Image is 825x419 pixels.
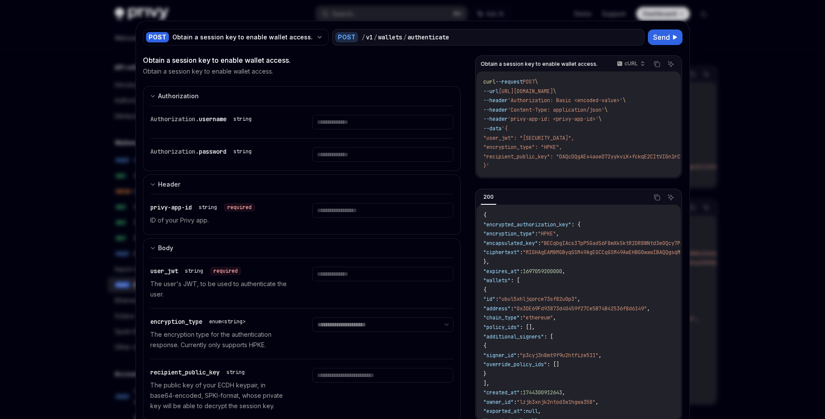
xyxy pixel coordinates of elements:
span: "HPKE" [538,230,556,237]
span: "ethereum" [523,314,553,321]
span: \ [623,97,626,104]
div: Header [158,179,180,190]
div: 200 [481,192,496,202]
span: "additional_signers" [483,333,544,340]
span: , [556,230,559,237]
span: : [514,399,517,406]
span: "BECqbgIAcs3TpP5GadS6F8mXkSktR2DR8WNtd3e0Qcy7PpoRHEygpzjFWttntS+SEM3VSr4Thewh18ZP9chseLE=" [541,240,814,247]
div: user_jwt [150,267,241,275]
span: "owner_id" [483,399,514,406]
span: : [520,389,523,396]
div: Authorization.password [150,147,255,156]
span: Send [653,32,670,42]
span: --url [483,88,498,95]
span: "exported_at" [483,408,523,415]
span: }, [483,258,489,265]
button: expand input section [143,174,461,194]
span: "policy_ids" [483,324,520,331]
span: username [199,115,226,123]
span: "lzjb3xnjk2ntod3w1hgwa358" [517,399,595,406]
span: "id" [483,296,495,303]
span: \ [599,116,602,122]
p: Obtain a session key to enable wallet access. [143,67,273,76]
span: --header [483,116,508,122]
span: 'privy-app-id: <privy-app-id>' [508,116,599,122]
div: wallets [378,33,402,42]
button: Copy the contents from the code block [651,58,663,70]
div: / [374,33,377,42]
span: , [562,268,565,275]
span: "ciphertext" [483,249,520,256]
button: expand input section [143,238,461,258]
span: : [495,296,498,303]
span: '{ [501,125,508,132]
span: "signer_id" [483,352,517,359]
div: Obtain a session key to enable wallet access. [172,33,313,42]
button: expand input section [143,86,461,106]
span: ], [483,380,489,387]
span: [URL][DOMAIN_NAME] [498,88,553,95]
button: Send [648,29,683,45]
span: "created_at" [483,389,520,396]
span: POST [523,78,535,85]
span: curl [483,78,495,85]
span: } [483,371,486,377]
span: : [ [544,333,553,340]
span: , [577,296,580,303]
div: Authorization.username [150,115,255,123]
span: }' [483,162,489,169]
span: --header [483,106,508,113]
span: 'Content-Type: application/json' [508,106,605,113]
div: Obtain a session key to enable wallet access. [143,55,461,65]
span: "ubul5xhljqorce73sf82u0p3" [498,296,577,303]
span: { [483,212,486,219]
span: "p3cyj3n8mt9f9u2htfize511" [520,352,599,359]
span: : [535,230,538,237]
div: POST [146,32,169,42]
div: privy-app-id [150,203,255,212]
span: \ [605,106,608,113]
span: privy-app-id [150,203,192,211]
span: --header [483,97,508,104]
span: : [], [520,324,535,331]
span: : [ [511,277,520,284]
span: "encryption_type" [483,230,535,237]
span: , [553,314,556,321]
span: user_jwt [150,267,178,275]
span: \ [535,78,538,85]
div: recipient_public_key [150,368,248,377]
span: Authorization. [150,115,199,123]
div: required [224,203,255,212]
span: , [562,389,565,396]
span: Obtain a session key to enable wallet access. [481,61,598,68]
span: --request [495,78,523,85]
span: "recipient_public_key": "DAQcDQgAEx4aoeD72yykviK+fckqE2CItVIGn1rCnvCXZ1HgpOcMEMialRmTrqIK4oZlYd1" [483,153,777,160]
span: recipient_public_key [150,368,220,376]
span: : { [571,221,580,228]
span: : [538,240,541,247]
div: / [362,33,365,42]
span: 1744300912643 [523,389,562,396]
span: Authorization. [150,148,199,155]
span: : [520,249,523,256]
span: \ [553,88,556,95]
div: string [233,116,252,122]
div: enum<string> [209,318,246,325]
span: "wallets" [483,277,511,284]
span: , [538,408,541,415]
span: : [523,408,526,415]
div: required [210,267,241,275]
span: 1697059200000 [523,268,562,275]
span: null [526,408,538,415]
span: "user_jwt": "[SECURITY_DATA]", [483,135,574,142]
span: encryption_type [150,318,202,326]
p: ID of your Privy app. [150,215,291,226]
span: "encryption_type": "HPKE", [483,144,562,151]
span: "chain_type" [483,314,520,321]
button: POSTObtain a session key to enable wallet access. [143,28,329,46]
p: cURL [624,60,638,67]
span: , [599,352,602,359]
div: encryption_type [150,317,249,326]
div: string [226,369,245,376]
div: authenticate [408,33,449,42]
